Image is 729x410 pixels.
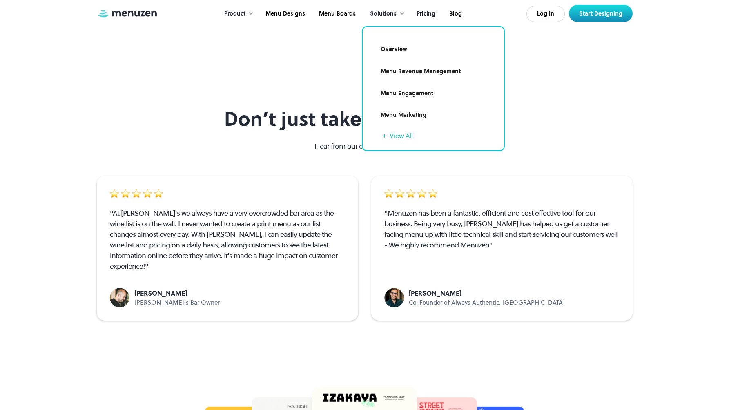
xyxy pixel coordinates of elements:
[383,131,494,140] a: + View All
[441,1,468,27] a: Blog
[569,5,633,22] a: Start Designing
[409,298,565,307] p: Co-Founder of Always Authentic, [GEOGRAPHIC_DATA]
[372,40,494,59] a: Overview
[134,289,220,298] p: [PERSON_NAME]
[409,289,565,298] p: [PERSON_NAME]
[372,106,494,125] a: Menu Marketing
[362,1,409,27] div: Solutions
[311,1,362,27] a: Menu Boards
[372,84,494,103] a: Menu Engagement
[208,107,522,131] h2: Don’t just take our word for it.
[409,1,441,27] a: Pricing
[370,9,397,18] div: Solutions
[258,1,311,27] a: Menu Designs
[372,62,494,81] a: Menu Revenue Management
[216,1,258,27] div: Product
[208,140,522,152] p: Hear from our customers directly.
[224,9,245,18] div: Product
[362,26,505,151] nav: Solutions
[526,6,565,22] a: Log In
[110,208,345,272] div: "At [PERSON_NAME]'s we always have a very overcrowded bar area as the wine list is on the wall. I...
[134,298,220,307] p: [PERSON_NAME]’s Bar Owner
[384,208,620,250] div: "Menuzen has been a fantastic, efficient and cost effective tool for our business. Being very bus...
